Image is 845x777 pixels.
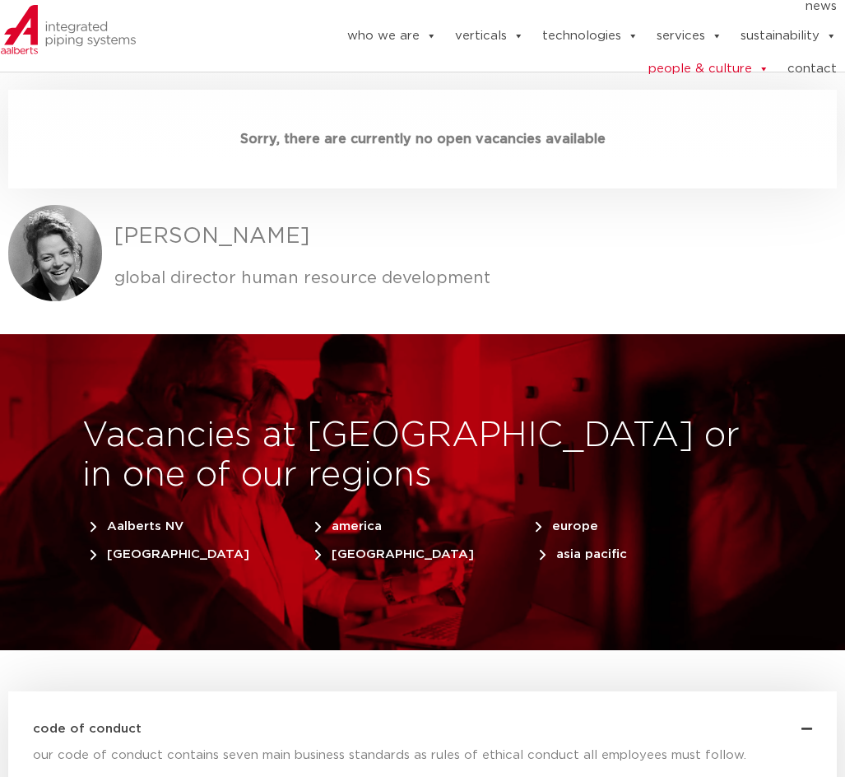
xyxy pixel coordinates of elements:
a: people & culture [648,53,769,86]
span: europe [536,520,598,533]
div: code of conduct [33,691,812,742]
span: [GEOGRAPHIC_DATA] [315,548,474,561]
a: europe [536,512,623,533]
a: services [657,20,722,53]
p: our code of conduct contains seven main business standards as rules of ethical conduct all employ... [33,742,812,769]
a: contact [787,53,837,86]
a: sustainability [741,20,837,53]
a: [GEOGRAPHIC_DATA] [91,540,274,561]
div: Sorry, there are currently no open vacancies available [8,90,837,188]
a: code of conduct [33,723,142,735]
a: america [315,512,406,533]
h2: Vacancies at [GEOGRAPHIC_DATA] or in one of our regions [82,416,763,496]
h3: [PERSON_NAME] [114,221,837,253]
a: Aalberts NV [91,512,208,533]
a: [GEOGRAPHIC_DATA] [315,540,499,561]
a: asia pacific [540,540,652,561]
span: america [315,520,382,533]
a: technologies [542,20,638,53]
span: Aalberts NV [91,520,183,533]
a: verticals [455,20,524,53]
a: who we are [347,20,437,53]
span: asia pacific [540,548,627,561]
span: [GEOGRAPHIC_DATA] [91,548,249,561]
p: global director human resource development [114,266,837,292]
